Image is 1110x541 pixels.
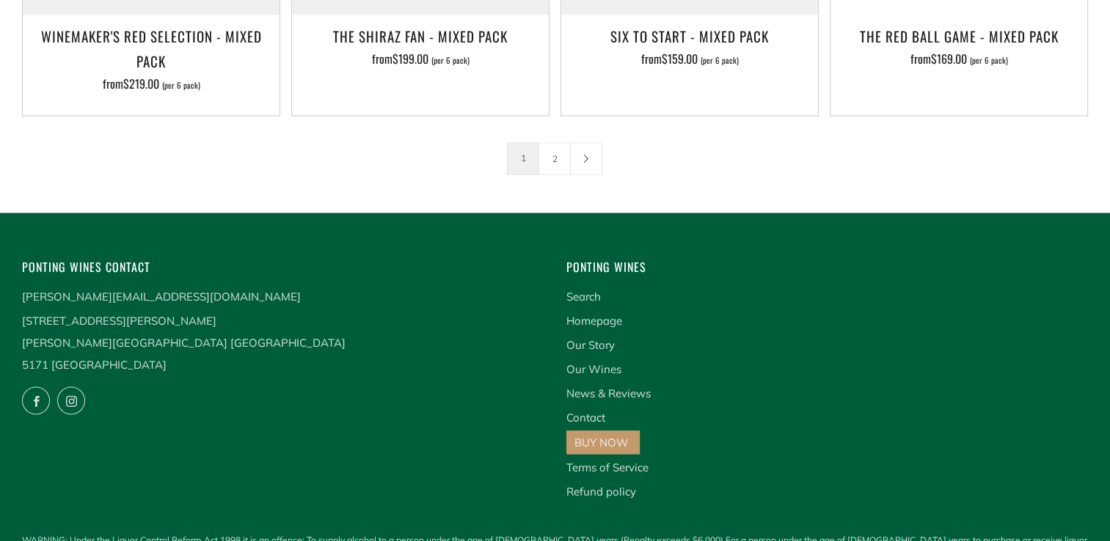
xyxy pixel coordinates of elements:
[22,289,301,303] a: [PERSON_NAME][EMAIL_ADDRESS][DOMAIN_NAME]
[292,23,549,97] a: The Shiraz Fan - Mixed Pack from$199.00 (per 6 pack)
[566,313,622,327] a: Homepage
[162,81,200,89] span: (per 6 pack)
[299,23,541,48] h3: The Shiraz Fan - Mixed Pack
[431,56,470,65] span: (per 6 pack)
[22,309,544,375] p: [STREET_ADDRESS][PERSON_NAME] [PERSON_NAME][GEOGRAPHIC_DATA] [GEOGRAPHIC_DATA] 5171 [GEOGRAPHIC_D...
[701,56,739,65] span: (per 6 pack)
[662,50,698,67] span: $159.00
[569,23,811,48] h3: Six To Start - Mixed Pack
[566,337,615,351] a: Our Story
[372,50,470,67] span: from
[507,142,539,174] span: 1
[931,50,967,67] span: $169.00
[641,50,739,67] span: from
[566,386,651,400] a: News & Reviews
[970,56,1008,65] span: (per 6 pack)
[392,50,428,67] span: $199.00
[838,23,1080,48] h3: The Red Ball Game - Mixed Pack
[566,410,605,424] a: Contact
[103,75,200,92] span: from
[561,23,818,97] a: Six To Start - Mixed Pack from$159.00 (per 6 pack)
[30,23,272,73] h3: Winemaker's Red Selection - Mixed Pack
[910,50,1008,67] span: from
[539,143,570,174] a: 2
[22,257,544,276] h4: Ponting Wines Contact
[566,257,1089,276] h4: Ponting Wines
[830,23,1087,97] a: The Red Ball Game - Mixed Pack from$169.00 (per 6 pack)
[574,435,629,449] a: BUY NOW
[123,75,159,92] span: $219.00
[566,361,621,375] a: Our Wines
[566,484,636,498] a: Refund policy
[566,289,601,303] a: Search
[566,460,649,474] a: Terms of Service
[23,23,280,97] a: Winemaker's Red Selection - Mixed Pack from$219.00 (per 6 pack)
